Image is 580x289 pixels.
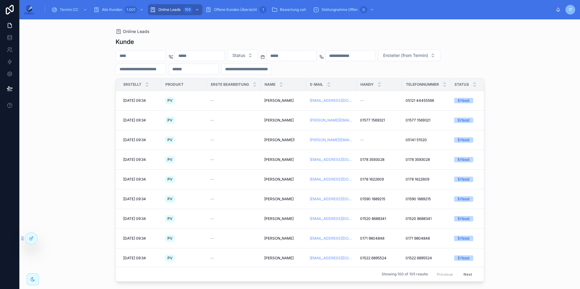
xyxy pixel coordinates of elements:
span: 0178 3593028 [360,157,384,162]
div: Erfasst [458,157,470,162]
span: 01577 1569321 [406,118,430,123]
span: PV [167,157,172,162]
a: -- [211,216,257,221]
span: 0178 1622609 [360,177,384,182]
span: Online Leads [158,7,180,12]
div: Erfasst [458,196,470,202]
span: -- [360,138,364,142]
span: PV [167,118,172,123]
span: Showing 100 of 105 results [382,272,428,277]
span: 01520 8688341 [406,216,432,221]
a: [PERSON_NAME]! [264,138,302,142]
a: [DATE] 09:34 [123,236,158,241]
span: -- [211,216,214,221]
span: Telefonnummer [406,82,439,87]
span: Handy [360,82,374,87]
a: [PERSON_NAME][EMAIL_ADDRESS][DOMAIN_NAME] [310,138,353,142]
span: [PERSON_NAME] [264,256,294,261]
a: [EMAIL_ADDRESS][DOMAIN_NAME] [310,256,353,261]
button: Select Button [378,50,440,61]
a: 01522 6895524 [406,256,447,261]
span: IT [569,7,572,12]
span: [DATE] 09:34 [123,177,146,182]
a: [EMAIL_ADDRESS][DOMAIN_NAME] [310,216,353,221]
span: E-Mail [310,82,323,87]
span: PV [167,216,172,221]
span: Status [454,82,469,87]
span: 01577 1569321 [360,118,385,123]
span: PV [167,138,172,142]
a: [PERSON_NAME] [264,256,302,261]
a: [PERSON_NAME] [264,197,302,201]
a: [EMAIL_ADDRESS][DOMAIN_NAME] [310,98,353,103]
span: 01590 1889215 [406,197,431,201]
span: -- [211,118,214,123]
a: Erfasst [454,236,492,241]
a: [DATE] 09:34 [123,138,158,142]
a: PV [165,253,203,263]
span: 01520 8688341 [360,216,386,221]
div: 0 [360,6,367,13]
a: [PERSON_NAME] [264,118,302,123]
span: Stellungnahme Offen [322,7,358,12]
a: Erfasst [454,255,492,261]
a: PV [165,174,203,184]
a: Erfasst [454,137,492,143]
a: PV [165,135,203,145]
span: -- [211,98,214,103]
span: PV [167,177,172,182]
div: Erfasst [458,177,470,182]
span: 01590 1889215 [360,197,385,201]
span: [DATE] 09:34 [123,98,146,103]
span: PV [167,98,172,103]
span: [PERSON_NAME] [264,118,294,123]
a: 0171 9804848 [406,236,447,241]
a: [DATE] 09:34 [123,256,158,261]
span: Offene Kunden Übersicht [214,7,257,12]
span: 0171 9804848 [406,236,430,241]
a: [EMAIL_ADDRESS][DOMAIN_NAME] [310,177,353,182]
span: [PERSON_NAME] [264,197,294,201]
a: -- [211,236,257,241]
a: [EMAIL_ADDRESS][DOMAIN_NAME] [310,197,353,201]
a: 01577 1569321 [360,118,398,123]
span: [DATE] 09:34 [123,118,146,123]
span: [PERSON_NAME] [264,236,294,241]
span: Status [232,52,245,58]
a: [DATE] 09:34 [123,216,158,221]
a: Erfasst [454,118,492,123]
img: App logo [24,5,34,15]
a: -- [211,98,257,103]
span: -- [211,236,214,241]
span: -- [211,197,214,201]
div: Erfasst [458,255,470,261]
a: 0178 3593028 [406,157,447,162]
a: [PERSON_NAME][EMAIL_ADDRESS][DOMAIN_NAME] [310,118,353,123]
a: -- [360,138,398,142]
a: Stellungnahme Offen0 [311,4,377,15]
span: Name [265,82,275,87]
span: Bewertung call [280,7,306,12]
span: [DATE] 09:34 [123,236,146,241]
button: Select Button [227,50,258,61]
a: 0178 1622609 [360,177,398,182]
span: 05141 51520 [406,138,427,142]
span: [PERSON_NAME] [264,98,294,103]
a: 01520 8688341 [360,216,398,221]
a: 0171 9804848 [360,236,398,241]
div: 1 [259,6,267,13]
a: Erfasst [454,177,492,182]
span: -- [211,138,214,142]
span: Online Leads [123,28,150,35]
a: [DATE] 09:34 [123,177,158,182]
a: [PERSON_NAME] [264,216,302,221]
a: Offene Kunden Übersicht1 [204,4,268,15]
a: -- [211,138,257,142]
span: Ersteller (from Termin) [383,52,428,58]
a: Erfasst [454,157,492,162]
a: Bewertung call [270,4,310,15]
a: 01520 8688341 [406,216,447,221]
a: PV [165,155,203,164]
